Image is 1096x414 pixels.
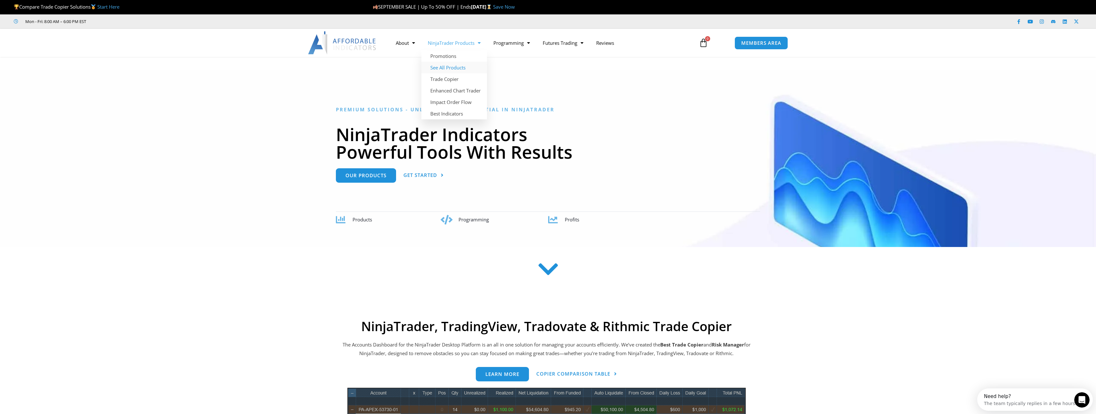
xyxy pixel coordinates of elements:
[476,367,529,381] a: Learn more
[689,34,718,52] a: 0
[421,62,487,73] a: See All Products
[342,340,751,358] p: The Accounts Dashboard for the NinjaTrader Desktop Platform is an all in one solution for managin...
[403,173,437,178] span: Get Started
[487,4,491,9] img: ⌛
[471,4,493,10] strong: [DATE]
[421,50,487,119] ul: NinjaTrader Products
[336,125,760,161] h1: NinjaTrader Indicators Powerful Tools With Results
[421,50,487,62] a: Promotions
[3,3,118,20] div: Open Intercom Messenger
[741,41,781,45] span: MEMBERS AREA
[1074,392,1090,408] iframe: Intercom live chat
[7,5,99,11] div: Need help?
[345,173,386,178] span: Our Products
[487,36,536,50] a: Programming
[373,4,471,10] span: SEPTEMBER SALE | Up To 50% OFF | Ends
[336,107,760,113] h6: Premium Solutions - Unlocking the Potential in NinjaTrader
[421,96,487,108] a: Impact Order Flow
[660,341,703,348] b: Best Trade Copier
[403,168,444,183] a: Get Started
[536,367,617,381] a: Copier Comparison Table
[421,73,487,85] a: Trade Copier
[735,36,788,50] a: MEMBERS AREA
[421,85,487,96] a: Enhanced Chart Trader
[493,4,515,10] a: Save Now
[95,18,191,25] iframe: Customer reviews powered by Trustpilot
[421,36,487,50] a: NinjaTrader Products
[97,4,119,10] a: Start Here
[91,4,96,9] img: 🥇
[421,108,487,119] a: Best Indicators
[712,341,744,348] strong: Risk Manager
[14,4,119,10] span: Compare Trade Copier Solutions
[389,36,421,50] a: About
[590,36,621,50] a: Reviews
[308,31,377,54] img: LogoAI | Affordable Indicators – NinjaTrader
[977,388,1093,411] iframe: Intercom live chat discovery launcher
[24,18,86,25] span: Mon - Fri: 8:00 AM – 6:00 PM EST
[459,216,489,223] span: Programming
[536,36,590,50] a: Futures Trading
[389,36,692,50] nav: Menu
[14,4,19,9] img: 🏆
[485,372,519,377] span: Learn more
[7,11,99,17] div: The team typically replies in a few hours.
[373,4,378,9] img: 🍂
[353,216,372,223] span: Products
[565,216,579,223] span: Profits
[336,168,396,183] a: Our Products
[536,371,610,376] span: Copier Comparison Table
[705,36,710,41] span: 0
[342,319,751,334] h2: NinjaTrader, TradingView, Tradovate & Rithmic Trade Copier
